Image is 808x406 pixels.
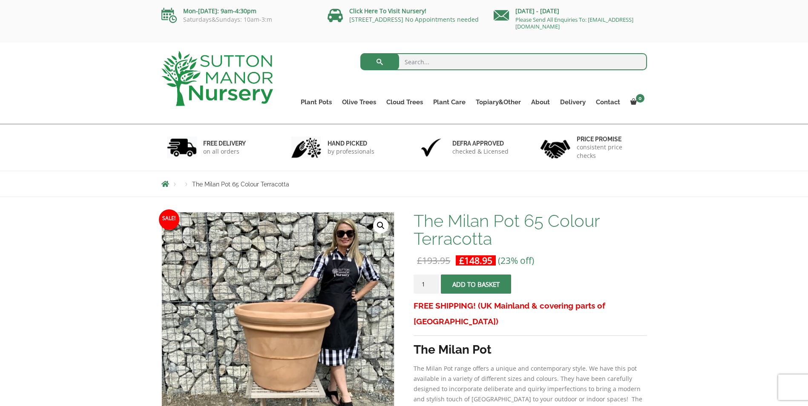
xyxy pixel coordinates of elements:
a: Contact [591,96,625,108]
span: £ [459,254,464,266]
bdi: 148.95 [459,254,492,266]
h6: FREE DELIVERY [203,140,246,147]
input: Search... [360,53,647,70]
h3: FREE SHIPPING! (UK Mainland & covering parts of [GEOGRAPHIC_DATA]) [414,298,647,329]
span: 0 [636,94,644,103]
img: logo [161,51,273,106]
a: [STREET_ADDRESS] No Appointments needed [349,15,479,23]
img: 1.jpg [167,137,197,158]
span: (23% off) [498,254,534,266]
img: 2.jpg [291,137,321,158]
a: View full-screen image gallery [373,218,388,233]
span: Sale! [159,209,179,230]
a: Please Send All Enquiries To: [EMAIL_ADDRESS][DOMAIN_NAME] [515,16,633,30]
p: by professionals [328,147,374,156]
span: £ [417,254,422,266]
a: Plant Care [428,96,471,108]
a: Olive Trees [337,96,381,108]
h6: hand picked [328,140,374,147]
a: Cloud Trees [381,96,428,108]
span: The Milan Pot 65 Colour Terracotta [192,181,289,188]
input: Product quantity [414,274,439,294]
a: Click Here To Visit Nursery! [349,7,426,15]
strong: The Milan Pot [414,343,492,357]
h1: The Milan Pot 65 Colour Terracotta [414,212,647,248]
p: Mon-[DATE]: 9am-4:30pm [161,6,315,16]
p: consistent price checks [577,143,641,160]
p: Saturdays&Sundays: 10am-3:m [161,16,315,23]
p: on all orders [203,147,246,156]
a: Topiary&Other [471,96,526,108]
a: About [526,96,555,108]
img: 3.jpg [416,137,446,158]
a: Delivery [555,96,591,108]
nav: Breadcrumbs [161,180,647,187]
bdi: 193.95 [417,254,450,266]
h6: Price promise [577,135,641,143]
p: [DATE] - [DATE] [494,6,647,16]
h6: Defra approved [452,140,509,147]
img: 4.jpg [541,134,570,160]
p: checked & Licensed [452,147,509,156]
a: 0 [625,96,647,108]
button: Add to basket [441,274,511,294]
a: Plant Pots [296,96,337,108]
